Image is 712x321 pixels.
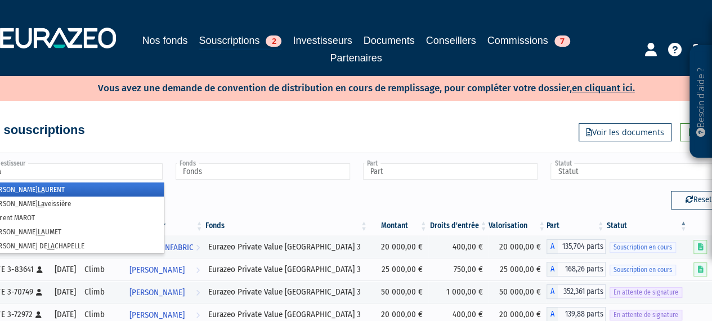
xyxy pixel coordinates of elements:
[428,216,489,235] th: Droits d'entrée: activer pour trier la colonne par ordre croissant
[129,282,185,303] span: [PERSON_NAME]
[125,280,204,303] a: [PERSON_NAME]
[38,185,45,194] em: LA
[35,311,42,318] i: [Français] Personne physique
[208,286,364,298] div: Eurazeo Private Value [GEOGRAPHIC_DATA] 3
[208,264,364,275] div: Eurazeo Private Value [GEOGRAPHIC_DATA] 3
[369,216,428,235] th: Montant: activer pour trier la colonne par ordre croissant
[266,35,281,47] span: 2
[54,309,76,320] div: [DATE]
[38,199,44,208] em: La
[558,239,606,254] span: 135,704 parts
[37,266,43,273] i: [Français] Personne physique
[428,280,489,303] td: 1 000,00 €
[554,35,570,47] span: 7
[488,235,547,258] td: 20 000,00 €
[36,289,42,296] i: [Français] Personne physique
[125,216,204,235] th: Investisseur: activer pour trier la colonne par ordre croissant
[80,258,125,280] td: Climb
[488,258,547,280] td: 25 000,00 €
[547,284,606,299] div: A - Eurazeo Private Value Europe 3
[606,216,688,235] th: Statut : activer pour trier la colonne par ordre d&eacute;croissant
[547,262,558,277] span: A
[695,51,707,153] p: Besoin d'aide ?
[610,310,682,320] span: En attente de signature
[129,260,185,280] span: [PERSON_NAME]
[558,262,606,277] span: 168,26 parts
[369,280,428,303] td: 50 000,00 €
[125,258,204,280] a: [PERSON_NAME]
[487,33,570,48] a: Commissions7
[610,265,676,275] span: Souscription en cours
[195,282,199,303] i: Voir l'investisseur
[547,239,558,254] span: A
[195,260,199,280] i: Voir l'investisseur
[369,235,428,258] td: 20 000,00 €
[610,242,676,253] span: Souscription en cours
[80,280,125,303] td: Climb
[38,228,45,236] em: LA
[579,123,671,141] a: Voir les documents
[208,241,364,253] div: Eurazeo Private Value [GEOGRAPHIC_DATA] 3
[426,33,476,48] a: Conseillers
[204,216,368,235] th: Fonds: activer pour trier la colonne par ordre croissant
[428,235,489,258] td: 400,00 €
[547,262,606,277] div: A - Eurazeo Private Value Europe 3
[547,216,606,235] th: Part: activer pour trier la colonne par ordre croissant
[293,33,352,48] a: Investisseurs
[547,239,606,254] div: A - Eurazeo Private Value Europe 3
[369,258,428,280] td: 25 000,00 €
[195,237,199,258] i: Voir l'investisseur
[364,33,415,48] a: Documents
[54,264,76,275] div: [DATE]
[125,235,204,258] a: BRFC BRAINFABRIC
[142,33,187,48] a: Nos fonds
[199,33,281,50] a: Souscriptions2
[558,284,606,299] span: 352,361 parts
[428,258,489,280] td: 750,00 €
[208,309,364,320] div: Eurazeo Private Value [GEOGRAPHIC_DATA] 3
[572,82,635,94] a: en cliquant ici.
[610,287,682,298] span: En attente de signature
[488,216,547,235] th: Valorisation: activer pour trier la colonne par ordre croissant
[488,280,547,303] td: 50 000,00 €
[47,242,55,250] em: LA
[330,50,382,66] a: Partenaires
[65,79,635,95] p: Vous avez une demande de convention de distribution en cours de remplissage, pour compléter votre...
[54,286,76,298] div: [DATE]
[547,284,558,299] span: A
